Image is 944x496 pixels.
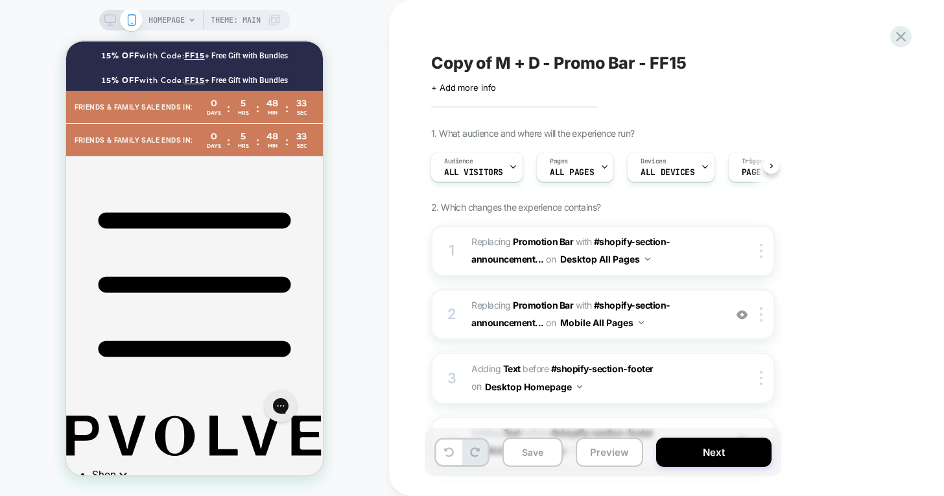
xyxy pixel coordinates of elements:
div: 0 [138,56,158,67]
div: Sec [226,102,245,108]
span: FRIENDS & FAMILY SALE ENDS IN: [8,62,127,70]
span: 1. What audience and where will the experience run? [431,128,634,139]
div: 5 [167,56,187,67]
div: 3 [445,366,458,392]
a: FF15 [119,9,139,19]
span: Trigger [742,157,767,166]
span: on [471,378,481,394]
span: Devices [641,157,666,166]
span: FRIENDS & FAMILY SALE ENDS IN: [8,95,127,103]
span: + Free Gift with Bundles [139,10,222,19]
li: Shop [26,427,257,440]
div: Min [196,69,216,75]
span: Theme: MAIN [211,10,261,30]
div: 33 [226,89,245,100]
div: Sec [226,69,245,75]
b: Promotion Bar [513,236,573,247]
span: with Code: [73,9,119,19]
iframe: Gorgias live chat messenger [192,344,237,385]
span: Shop [26,427,61,440]
span: All Visitors [444,168,503,177]
span: BEFORE [523,427,549,438]
button: Save [502,438,563,467]
div: : [161,91,164,106]
button: Mobile All Pages [560,313,644,332]
button: Desktop Homepage [485,377,582,396]
img: close [760,244,762,258]
span: + Add more info [431,82,496,93]
div: : [190,58,193,73]
img: close [760,307,762,322]
span: Copy of M + D - Promo Bar - FF15 [431,53,686,73]
span: ALL PAGES [550,168,594,177]
div: 2 [445,301,458,327]
a: FF15 [119,34,139,43]
span: BEFORE [523,363,549,374]
span: WITH [576,236,592,247]
span: on [546,251,556,267]
div: Hrs [167,102,187,108]
span: Adding [471,363,521,374]
span: + Free Gift with Bundles [139,34,222,43]
div: 1 [445,238,458,264]
span: Pages [550,157,568,166]
img: crossed eye [737,309,748,320]
img: close [760,371,762,385]
span: Adding [471,427,521,438]
img: down arrow [645,257,650,261]
span: Replacing [471,236,573,247]
div: : [161,58,164,73]
div: 48 [196,56,216,67]
div: 33 [226,56,245,67]
button: Desktop All Pages [560,250,650,268]
div: : [190,91,193,106]
span: WITH [576,300,592,311]
div: : [219,91,222,106]
span: on [546,314,556,331]
span: 2. Which changes the experience contains? [431,202,600,213]
b: Promotion Bar [513,300,573,311]
img: down arrow [577,385,582,388]
span: with Code: [73,34,119,43]
div: Days [138,102,158,108]
button: Next [656,438,772,467]
b: Text [503,427,521,438]
div: Days [138,69,158,75]
span: Page Load [742,168,786,177]
span: HOMEPAGE [148,10,185,30]
span: ALL DEVICES [641,168,694,177]
div: 0 [138,89,158,100]
div: 5 [167,89,187,100]
div: Min [196,102,216,108]
div: Hrs [167,69,187,75]
div: : [219,58,222,73]
span: Audience [444,157,473,166]
span: #shopify-section-footer [551,363,654,374]
button: Preview [576,438,643,467]
img: down arrow [639,321,644,324]
strong: 15% OFF [36,34,73,43]
b: Text [503,363,521,374]
div: 48 [196,89,216,100]
span: Replacing [471,300,573,311]
span: #shopify-section-footer [551,427,654,438]
strong: 15% OFF [36,9,73,19]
